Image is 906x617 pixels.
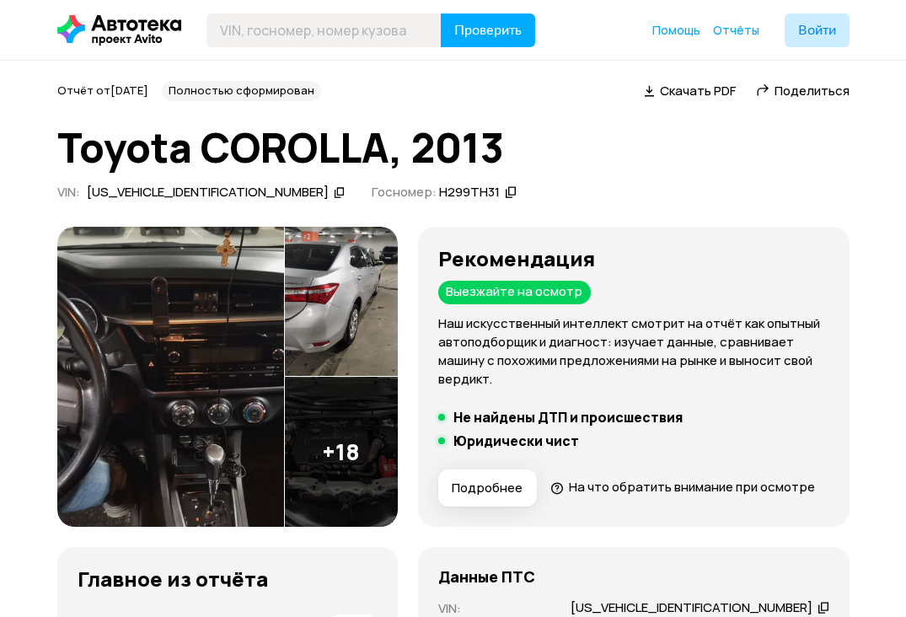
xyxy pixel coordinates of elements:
[439,184,500,201] div: Н299ТН31
[87,184,329,201] div: [US_VEHICLE_IDENTIFICATION_NUMBER]
[652,22,700,38] span: Помощь
[57,83,148,98] span: Отчёт от [DATE]
[452,480,523,496] span: Подробнее
[453,432,579,449] h5: Юридически чист
[206,13,442,47] input: VIN, госномер, номер кузова
[162,81,321,101] div: Полностью сформирован
[438,567,535,586] h4: Данные ПТС
[571,599,812,617] div: [US_VEHICLE_IDENTIFICATION_NUMBER]
[785,13,850,47] button: Войти
[569,478,815,496] span: На что обратить внимание при осмотре
[438,281,591,304] div: Выезжайте на осмотр
[550,478,815,496] a: На что обратить внимание при осмотре
[372,183,437,201] span: Госномер:
[713,22,759,39] a: Отчёты
[438,314,829,389] p: Наш искусственный интеллект смотрит на отчёт как опытный автоподборщик и диагност: изучает данные...
[756,82,850,99] a: Поделиться
[644,82,736,99] a: Скачать PDF
[652,22,700,39] a: Помощь
[78,567,378,591] h3: Главное из отчёта
[454,24,522,37] span: Проверить
[57,183,80,201] span: VIN :
[775,82,850,99] span: Поделиться
[57,125,850,170] h1: Toyota COROLLA, 2013
[453,409,683,426] h5: Не найдены ДТП и происшествия
[438,247,829,271] h3: Рекомендация
[660,82,736,99] span: Скачать PDF
[798,24,836,37] span: Войти
[441,13,535,47] button: Проверить
[713,22,759,38] span: Отчёты
[438,469,537,507] button: Подробнее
